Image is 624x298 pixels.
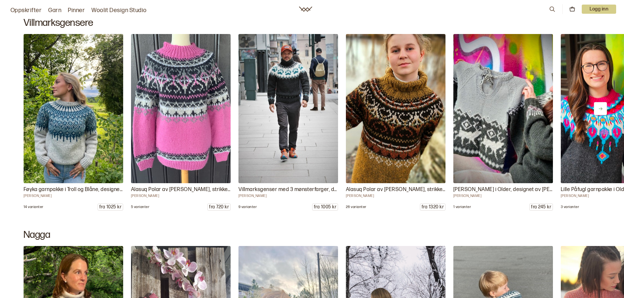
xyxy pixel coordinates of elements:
[98,204,123,210] p: fra 1025 kr
[453,34,553,183] img: Linka Neumann Villmarksgensere til barn Denne oppskriften finnes kun i Boken "Villmarksgensere - ...
[24,186,123,194] p: Føyka garnpakke i Troll og Blåne, designet av [PERSON_NAME]
[131,34,231,183] img: Linka Neumann Villmarksgensere Heldigital strikkeppskrift og Garnpakker til vakre Alasuq Polar so...
[24,34,123,211] a: Linka Neumann Villmarksgensere VOL I Vi har heldigitale oppskrift , garn og strikkejakke til Føyk...
[24,194,123,198] p: [PERSON_NAME]
[238,205,257,209] p: 9 varianter
[530,204,553,210] p: fra 245 kr
[238,186,338,194] p: Villmarksgenser med 3 mønsterfarger, designet av [PERSON_NAME]
[236,30,340,187] img: Linka Neumann Villmarksgensere VOL I Vi har både strikkeoppskrift og strikkepakke til Villmarksge...
[91,6,147,15] a: Woolit Design Studio
[299,7,312,12] a: Woolit
[453,186,553,194] p: [PERSON_NAME] i Older, designet av [PERSON_NAME]
[582,5,616,14] p: Logg inn
[131,194,231,198] p: [PERSON_NAME]
[312,204,338,210] p: fra 1005 kr
[24,205,44,209] p: 14 varianter
[131,186,231,194] p: Alasuq Polar av [PERSON_NAME], strikkepakke i Naturgarn
[10,6,42,15] a: Oppskrifter
[131,34,231,211] a: Linka Neumann Villmarksgensere Heldigital strikkeppskrift og Garnpakker til vakre Alasuq Polar so...
[48,6,61,15] a: Garn
[346,34,445,183] img: Linka Neumann Villmarksgensere VOL I Heldigital strikkeppskrift og Garnpakker til vakre Alasuq Po...
[346,205,367,209] p: 26 varianter
[453,194,553,198] p: [PERSON_NAME]
[561,205,579,209] p: 3 varianter
[238,34,338,211] a: Linka Neumann Villmarksgensere VOL I Vi har både strikkeoppskrift og strikkepakke til Villmarksge...
[346,34,445,211] a: Linka Neumann Villmarksgensere VOL I Heldigital strikkeppskrift og Garnpakker til vakre Alasuq Po...
[453,34,553,211] a: Linka Neumann Villmarksgensere til barn Denne oppskriften finnes kun i Boken "Villmarksgensere - ...
[346,186,445,194] p: Alasuq Polar av [PERSON_NAME], strikkepakke i Blåne og Troll
[24,17,600,29] h2: Villmarksgensere
[420,204,445,210] p: fra 1320 kr
[208,204,230,210] p: fra 720 kr
[238,194,338,198] p: [PERSON_NAME]
[346,194,445,198] p: [PERSON_NAME]
[131,205,149,209] p: 5 varianter
[24,34,123,183] img: Linka Neumann Villmarksgensere VOL I Vi har heldigitale oppskrift , garn og strikkejakke til Føyk...
[453,205,471,209] p: 1 varianter
[68,6,85,15] a: Pinner
[24,229,600,241] h2: Nagga
[582,5,616,14] button: User dropdown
